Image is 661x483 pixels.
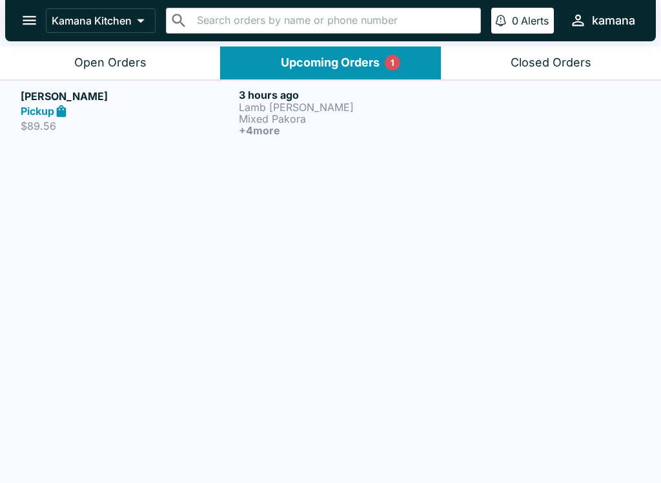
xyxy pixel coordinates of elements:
[13,4,46,37] button: open drawer
[52,14,132,27] p: Kamana Kitchen
[391,56,394,69] p: 1
[239,101,452,113] p: Lamb [PERSON_NAME]
[193,12,475,30] input: Search orders by name or phone number
[21,105,54,118] strong: Pickup
[46,8,156,33] button: Kamana Kitchen
[511,56,591,70] div: Closed Orders
[74,56,147,70] div: Open Orders
[564,6,640,34] button: kamana
[281,56,380,70] div: Upcoming Orders
[21,119,234,132] p: $89.56
[239,113,452,125] p: Mixed Pakora
[512,14,518,27] p: 0
[239,88,452,101] h6: 3 hours ago
[592,13,635,28] div: kamana
[239,125,452,136] h6: + 4 more
[521,14,549,27] p: Alerts
[21,88,234,104] h5: [PERSON_NAME]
